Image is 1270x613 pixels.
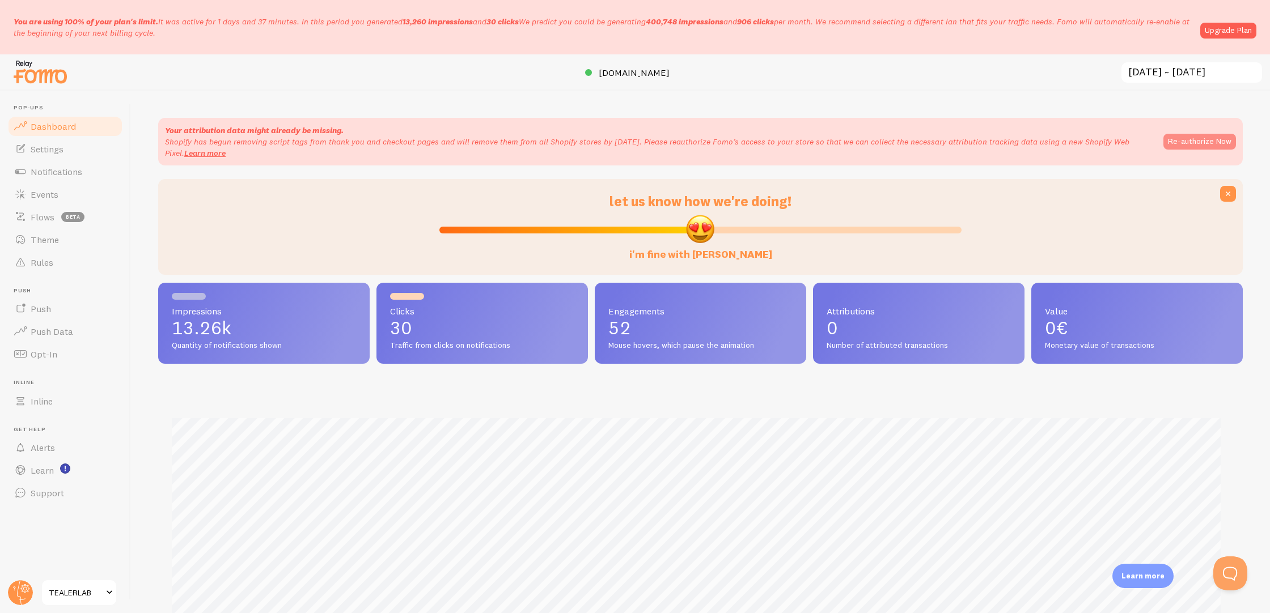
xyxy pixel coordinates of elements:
[390,319,574,337] p: 30
[14,426,124,433] span: Get Help
[1200,23,1256,39] a: Upgrade Plan
[1045,306,1229,316] span: Value
[31,211,54,223] span: Flows
[403,16,519,27] span: and
[737,16,774,27] b: 906 clicks
[403,16,473,27] b: 13,260 impressions
[646,16,774,27] span: and
[31,326,73,337] span: Push Data
[646,16,723,27] b: 400,748 impressions
[7,206,124,228] a: Flows beta
[685,214,716,244] img: emoji.png
[31,303,51,314] span: Push
[31,348,57,360] span: Opt-In
[608,340,793,351] span: Mouse hovers, which pause the animation
[31,465,54,476] span: Learn
[827,340,1011,351] span: Number of attributed transactions
[7,390,124,412] a: Inline
[827,319,1011,337] p: 0
[31,234,59,245] span: Theme
[31,166,82,177] span: Notifications
[1213,556,1247,590] iframe: Help Scout Beacon - Open
[14,16,158,27] span: You are using 100% of your plan's limit.
[165,136,1152,159] p: Shopify has begun removing script tags from thank you and checkout pages and will remove them fro...
[14,16,1193,39] p: It was active for 1 days and 37 minutes. In this period you generated We predict you could be gen...
[7,436,124,459] a: Alerts
[609,193,791,210] span: let us know how we're doing!
[172,306,356,316] span: Impressions
[12,57,69,86] img: fomo-relay-logo-orange.svg
[7,459,124,482] a: Learn
[7,482,124,504] a: Support
[31,257,53,268] span: Rules
[31,487,64,499] span: Support
[165,125,344,135] strong: Your attribution data might already be missing.
[7,320,124,343] a: Push Data
[7,160,124,183] a: Notifications
[14,379,124,386] span: Inline
[486,16,519,27] b: 30 clicks
[608,306,793,316] span: Engagements
[7,251,124,274] a: Rules
[608,319,793,337] p: 52
[1112,564,1174,588] div: Learn more
[1121,571,1165,581] p: Learn more
[629,237,772,261] label: i'm fine with [PERSON_NAME]
[49,586,103,599] span: TEALERLAB
[7,343,124,365] a: Opt-In
[60,463,70,474] svg: <p>Watch New Feature Tutorials!</p>
[14,287,124,295] span: Push
[7,115,124,138] a: Dashboard
[184,148,226,158] a: Learn more
[41,579,117,606] a: TEALERLAB
[827,306,1011,316] span: Attributions
[172,319,356,337] p: 13.26k
[1045,317,1068,339] span: 0€
[61,212,84,222] span: beta
[390,306,574,316] span: Clicks
[31,121,76,132] span: Dashboard
[7,228,124,251] a: Theme
[31,189,58,200] span: Events
[31,442,55,453] span: Alerts
[390,340,574,351] span: Traffic from clicks on notifications
[172,340,356,351] span: Quantity of notifications shown
[14,104,124,112] span: Pop-ups
[7,138,124,160] a: Settings
[1045,340,1229,351] span: Monetary value of transactions
[7,183,124,206] a: Events
[7,297,124,320] a: Push
[1163,134,1236,150] button: Re-authorize Now
[31,143,63,155] span: Settings
[31,395,53,407] span: Inline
